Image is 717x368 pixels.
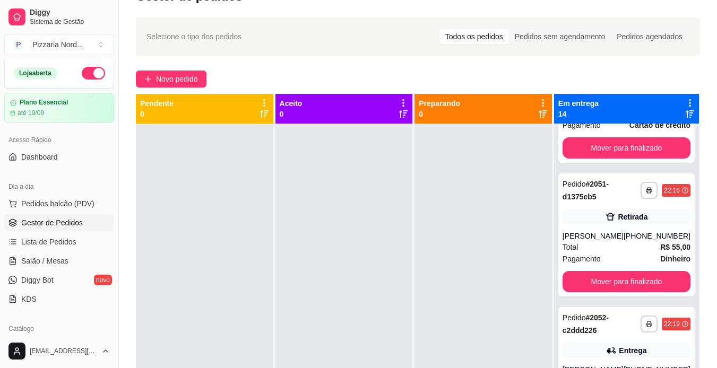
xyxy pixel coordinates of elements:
[140,109,174,119] p: 0
[4,34,114,55] button: Select a team
[30,17,110,26] span: Sistema de Gestão
[82,67,105,80] button: Alterar Status
[13,39,24,50] span: P
[4,252,114,269] a: Salão / Mesas
[664,320,680,328] div: 22:19
[280,109,303,119] p: 0
[4,214,114,231] a: Gestor de Pedidos
[18,109,44,117] article: até 19/09
[136,71,206,87] button: Novo pedido
[21,152,58,162] span: Dashboard
[4,178,114,195] div: Dia a dia
[558,109,599,119] p: 14
[144,75,152,83] span: plus
[611,29,688,44] div: Pedidos agendados
[21,217,83,228] span: Gestor de Pedidos
[4,271,114,288] a: Diggy Botnovo
[4,4,114,30] a: DiggySistema de Gestão
[4,132,114,148] div: Acesso Rápido
[660,255,690,263] strong: Dinheiro
[4,291,114,308] a: KDS
[619,345,646,356] div: Entrega
[629,121,690,129] strong: Cartão de crédito
[4,195,114,212] button: Pedidos balcão (PDV)
[563,313,609,335] strong: # 2052-c2ddd226
[664,186,680,195] div: 22:16
[563,253,601,265] span: Pagamento
[20,99,68,107] article: Plano Essencial
[563,271,690,292] button: Mover para finalizado
[4,93,114,123] a: Plano Essencialaté 19/09
[4,233,114,250] a: Lista de Pedidos
[563,180,609,201] strong: # 2051-d1375eb5
[30,8,110,17] span: Diggy
[563,231,624,241] div: [PERSON_NAME]
[563,313,586,322] span: Pedido
[140,98,174,109] p: Pendente
[13,67,57,79] div: Loja aberta
[419,98,460,109] p: Preparando
[563,119,601,131] span: Pagamento
[280,98,303,109] p: Aceito
[624,231,690,241] div: [PHONE_NUMBER]
[4,338,114,364] button: [EMAIL_ADDRESS][DOMAIN_NAME]
[419,109,460,119] p: 0
[4,148,114,165] a: Dashboard
[21,236,76,247] span: Lista de Pedidos
[146,31,241,42] span: Selecione o tipo dos pedidos
[4,320,114,337] div: Catálogo
[563,180,586,188] span: Pedido
[509,29,611,44] div: Pedidos sem agendamento
[660,243,690,251] strong: R$ 55,00
[21,256,68,266] span: Salão / Mesas
[21,275,54,285] span: Diggy Bot
[156,73,198,85] span: Novo pedido
[563,241,578,253] span: Total
[30,347,97,355] span: [EMAIL_ADDRESS][DOMAIN_NAME]
[618,212,647,222] div: Retirada
[439,29,509,44] div: Todos os pedidos
[558,98,599,109] p: Em entrega
[21,294,37,304] span: KDS
[21,198,94,209] span: Pedidos balcão (PDV)
[32,39,83,50] div: Pizzaria Nord ...
[563,137,690,159] button: Mover para finalizado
